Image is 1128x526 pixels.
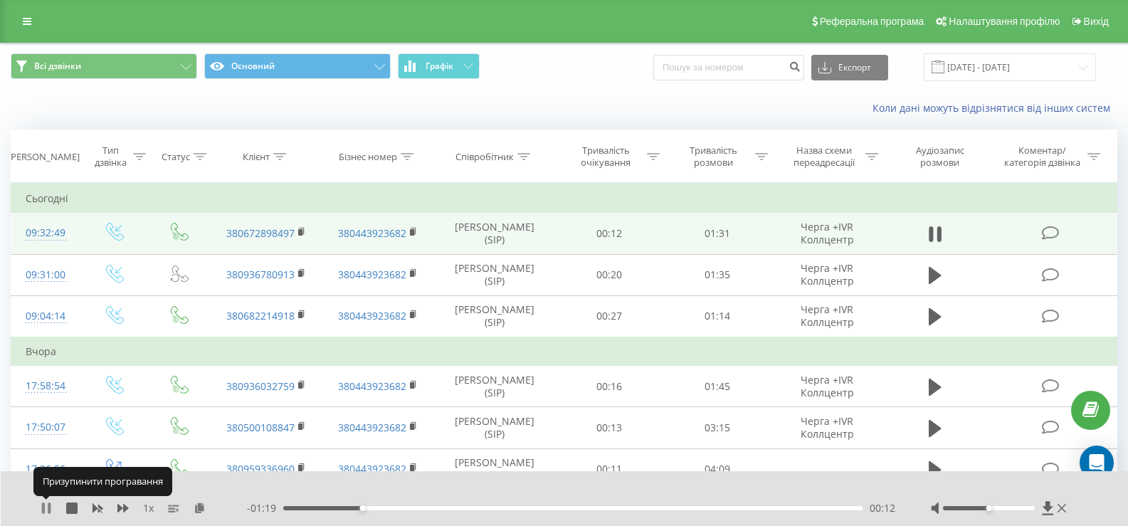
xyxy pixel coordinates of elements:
[26,303,66,330] div: 09:04:14
[11,337,1117,366] td: Вчора
[555,254,663,295] td: 00:20
[226,462,295,475] a: 380959336960
[26,456,66,483] div: 17:36:56
[896,144,984,169] div: Аудіозапис розмови
[26,372,66,400] div: 17:58:54
[986,505,991,511] div: Accessibility label
[653,55,804,80] input: Пошук за номером
[434,448,555,490] td: [PERSON_NAME] (SIP)
[1084,16,1109,27] span: Вихід
[26,414,66,441] div: 17:50:07
[771,366,883,407] td: Черга +IVR Коллцентр
[226,309,295,322] a: 380682214918
[663,448,771,490] td: 04:09
[226,226,295,240] a: 380672898497
[226,268,295,281] a: 380936780913
[1080,446,1114,480] div: Open Intercom Messenger
[338,226,406,240] a: 380443923682
[555,407,663,448] td: 00:13
[820,16,924,27] span: Реферальна програма
[434,295,555,337] td: [PERSON_NAME] (SIP)
[663,254,771,295] td: 01:35
[434,254,555,295] td: [PERSON_NAME] (SIP)
[1001,144,1084,169] div: Коментар/категорія дзвінка
[26,219,66,247] div: 09:32:49
[434,366,555,407] td: [PERSON_NAME] (SIP)
[93,144,129,169] div: Тип дзвінка
[143,501,154,515] span: 1 x
[11,184,1117,213] td: Сьогодні
[663,295,771,337] td: 01:14
[162,151,190,163] div: Статус
[426,61,453,71] span: Графік
[398,53,480,79] button: Графік
[226,379,295,393] a: 380936032759
[33,467,172,495] div: Призупинити програвання
[338,268,406,281] a: 380443923682
[360,505,366,511] div: Accessibility label
[338,309,406,322] a: 380443923682
[243,151,270,163] div: Клієнт
[771,254,883,295] td: Черга +IVR Коллцентр
[870,501,895,515] span: 00:12
[338,379,406,393] a: 380443923682
[434,213,555,254] td: [PERSON_NAME] (SIP)
[11,53,197,79] button: Всі дзвінки
[555,213,663,254] td: 00:12
[8,151,80,163] div: [PERSON_NAME]
[434,407,555,448] td: [PERSON_NAME] (SIP)
[949,16,1060,27] span: Налаштування профілю
[663,366,771,407] td: 01:45
[555,295,663,337] td: 00:27
[555,448,663,490] td: 00:11
[204,53,391,79] button: Основний
[663,407,771,448] td: 03:15
[771,295,883,337] td: Черга +IVR Коллцентр
[771,407,883,448] td: Черга +IVR Коллцентр
[568,144,643,169] div: Тривалість очікування
[555,366,663,407] td: 00:16
[34,61,81,72] span: Всі дзвінки
[873,101,1117,115] a: Коли дані можуть відрізнятися вiд інших систем
[811,55,888,80] button: Експорт
[338,462,406,475] a: 380443923682
[26,261,66,289] div: 09:31:00
[771,213,883,254] td: Черга +IVR Коллцентр
[676,144,752,169] div: Тривалість розмови
[455,151,514,163] div: Співробітник
[663,213,771,254] td: 01:31
[786,144,862,169] div: Назва схеми переадресації
[226,421,295,434] a: 380500108847
[339,151,397,163] div: Бізнес номер
[338,421,406,434] a: 380443923682
[247,501,283,515] span: - 01:19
